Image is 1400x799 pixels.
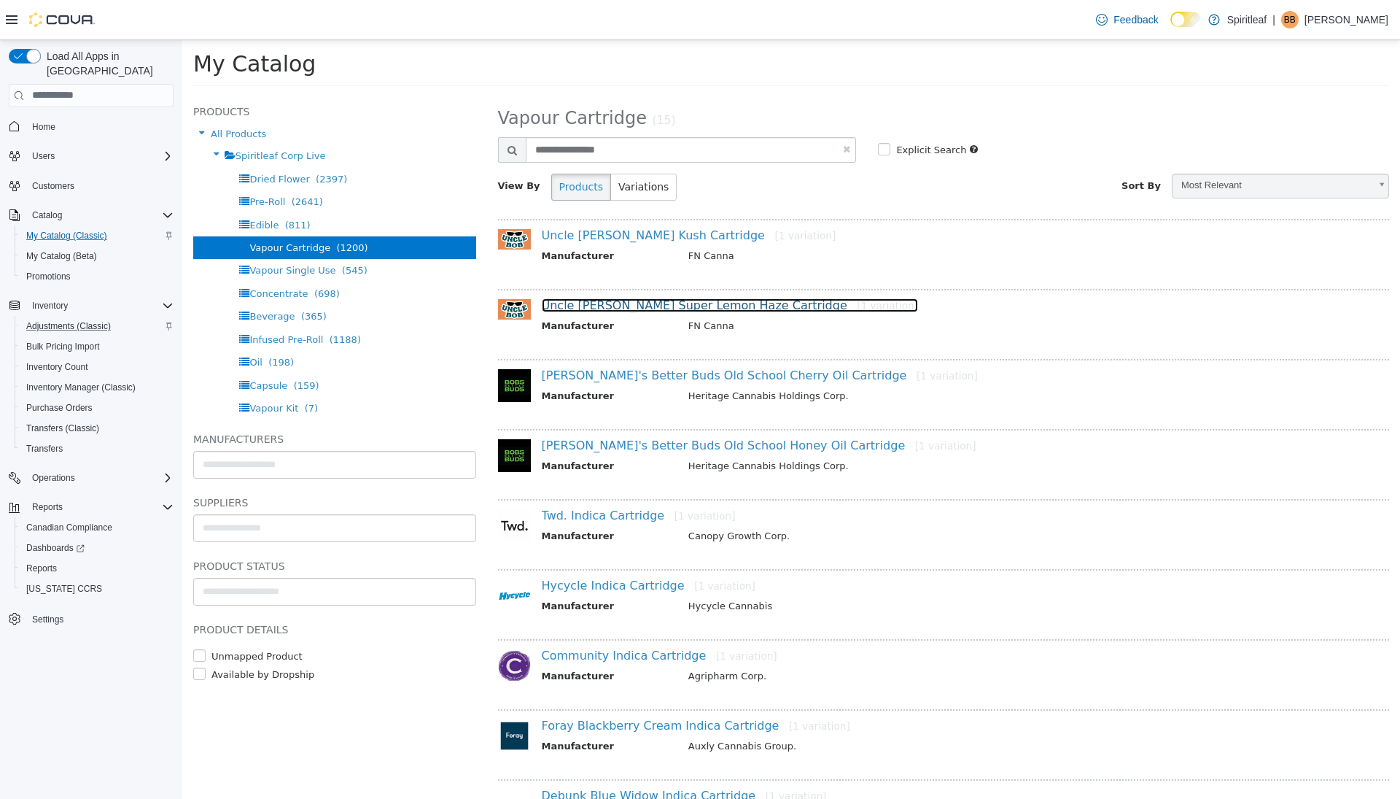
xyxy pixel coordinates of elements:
td: Heritage Cannabis Holdings Corp. [495,349,1175,367]
span: Inventory Manager (Classic) [26,382,136,393]
span: Washington CCRS [20,580,174,598]
span: My Catalog (Beta) [26,250,97,262]
span: Reports [20,560,174,577]
button: Inventory Manager (Classic) [15,377,179,398]
span: Inventory [26,297,174,314]
span: Adjustments (Classic) [20,317,174,335]
button: Inventory Count [15,357,179,377]
p: | [1272,11,1275,28]
img: 150 [316,609,349,642]
button: Bulk Pricing Import [15,336,179,357]
span: Users [32,150,55,162]
span: Dashboards [26,542,85,554]
a: Twd. Indica Cartridge[1 variation] [359,468,553,482]
small: [1 variation] [583,750,645,762]
button: Promotions [15,266,179,287]
a: Most Relevant [989,134,1207,158]
span: Sort By [939,140,979,151]
span: Canadian Compliance [26,522,112,533]
img: 150 [316,539,349,572]
small: [1 variation] [492,470,553,482]
img: 150 [316,399,349,432]
a: Adjustments (Classic) [20,317,117,335]
span: (7) [122,363,136,374]
span: Dried Flower [67,134,127,144]
th: Manufacturer [359,209,495,227]
span: Inventory Count [26,361,88,373]
span: Promotions [26,271,71,282]
th: Manufacturer [359,559,495,577]
button: Variations [428,134,494,161]
small: (15) [470,74,494,87]
a: Home [26,118,61,136]
span: Operations [26,469,174,487]
button: Reports [26,498,69,516]
button: My Catalog (Classic) [15,225,179,246]
button: Canadian Compliance [15,517,179,538]
h5: Manufacturers [11,390,294,408]
small: [1 variation] [607,680,668,692]
small: [1 variation] [512,540,573,552]
span: (545) [160,225,185,236]
span: Transfers (Classic) [20,420,174,437]
td: Agripharm Corp. [495,629,1175,647]
a: My Catalog (Beta) [20,247,103,265]
a: Community Indica Cartridge[1 variation] [359,609,595,622]
label: Unmapped Product [26,609,120,624]
td: Heritage Cannabis Holdings Corp. [495,419,1175,437]
span: Oil [67,317,79,328]
span: Settings [32,614,63,625]
a: Bulk Pricing Import [20,338,106,355]
span: Operations [32,472,75,484]
span: Transfers [26,443,63,455]
span: (198) [86,317,112,328]
span: All Products [28,88,84,99]
button: Transfers [15,439,179,459]
h5: Product Details [11,581,294,598]
span: My Catalog (Classic) [26,230,107,242]
span: Edible [67,180,96,190]
span: Vapour Kit [67,363,116,374]
a: Inventory Manager (Classic) [20,379,141,396]
p: Spiritleaf [1227,11,1267,28]
button: Catalog [26,206,68,224]
span: Catalog [32,209,62,221]
button: [US_STATE] CCRS [15,579,179,599]
span: Reports [32,501,63,513]
button: Catalog [3,205,179,225]
span: Vapour Single Use [67,225,153,236]
h5: Suppliers [11,454,294,471]
img: 150 [316,469,349,502]
span: Canadian Compliance [20,519,174,536]
th: Manufacturer [359,279,495,297]
span: Load All Apps in [GEOGRAPHIC_DATA] [41,49,174,78]
span: Purchase Orders [20,399,174,417]
span: Beverage [67,271,112,282]
input: Dark Mode [1170,12,1201,27]
a: Transfers [20,440,69,458]
span: Reports [26,498,174,516]
a: Uncle [PERSON_NAME] Super Lemon Haze Cartridge[1 variation] [359,258,736,272]
a: Transfers (Classic) [20,420,105,437]
th: Manufacturer [359,629,495,647]
th: Manufacturer [359,419,495,437]
a: Dashboards [15,538,179,558]
a: [PERSON_NAME]'s Better Buds Old School Cherry Oil Cartridge[1 variation] [359,328,796,342]
a: [US_STATE] CCRS [20,580,108,598]
td: FN Canna [495,209,1175,227]
h5: Product Status [11,517,294,535]
small: [1 variation] [593,190,654,201]
span: Capsule [67,340,105,351]
a: [PERSON_NAME]'s Better Buds Old School Honey Oil Cartridge[1 variation] [359,398,794,412]
td: Auxly Cannabis Group. [495,699,1175,717]
span: Bulk Pricing Import [20,338,174,355]
img: 150 [316,189,349,209]
h5: Products [11,63,294,80]
span: (1200) [154,202,185,213]
nav: Complex example [9,110,174,668]
small: [1 variation] [534,610,595,622]
th: Manufacturer [359,699,495,717]
span: Purchase Orders [26,402,93,414]
a: Canadian Compliance [20,519,118,536]
a: Inventory Count [20,358,94,376]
